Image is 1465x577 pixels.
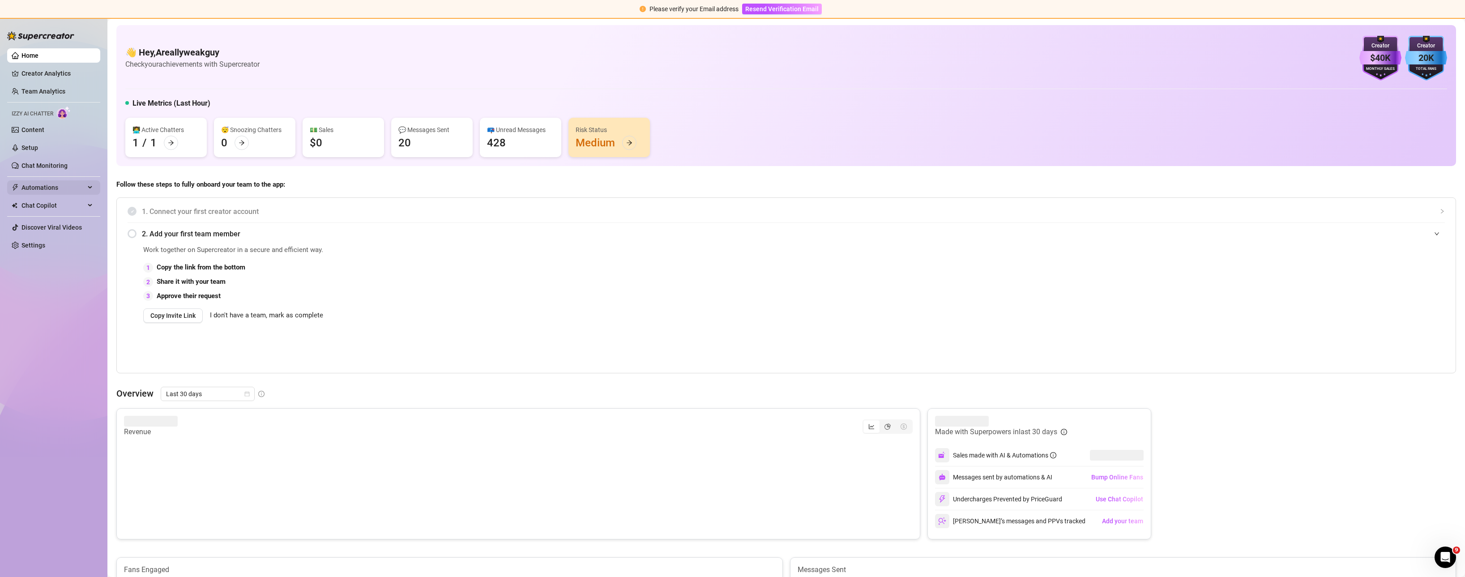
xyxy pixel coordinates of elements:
[244,391,250,397] span: calendar
[310,136,322,150] div: $0
[953,450,1056,460] div: Sales made with AI & Automations
[166,387,249,401] span: Last 30 days
[1435,547,1456,568] iframe: Intercom live chat
[143,291,153,301] div: 3
[21,144,38,151] a: Setup
[143,277,153,287] div: 2
[398,136,411,150] div: 20
[21,126,44,133] a: Content
[168,140,174,146] span: arrow-right
[1359,51,1401,65] div: $40K
[132,125,200,135] div: 👩‍💻 Active Chatters
[938,451,946,459] img: svg%3e
[21,198,85,213] span: Chat Copilot
[258,391,265,397] span: info-circle
[798,565,1449,575] article: Messages Sent
[1405,42,1447,50] div: Creator
[398,125,466,135] div: 💬 Messages Sent
[143,245,1243,256] span: Work together on Supercreator in a secure and efficient way.
[221,136,227,150] div: 0
[938,495,946,503] img: svg%3e
[1091,470,1144,484] button: Bump Online Fans
[1434,231,1439,236] span: expanded
[124,427,178,437] article: Revenue
[935,470,1052,484] div: Messages sent by automations & AI
[626,140,632,146] span: arrow-right
[128,201,1445,222] div: 1. Connect your first creator account
[487,125,554,135] div: 📪 Unread Messages
[487,136,506,150] div: 428
[745,5,819,13] span: Resend Verification Email
[939,474,946,481] img: svg%3e
[21,242,45,249] a: Settings
[1102,514,1144,528] button: Add your team
[1453,547,1460,554] span: 9
[125,46,260,59] h4: 👋 Hey, Areallyweakguy
[116,180,285,188] strong: Follow these steps to fully onboard your team to the app:
[157,263,245,271] strong: Copy the link from the bottom
[125,59,260,70] article: Check your achievements with Supercreator
[935,492,1062,506] div: Undercharges Prevented by PriceGuard
[1405,51,1447,65] div: 20K
[1091,474,1143,481] span: Bump Online Fans
[1266,245,1445,359] iframe: Adding Team Members
[21,180,85,195] span: Automations
[21,66,93,81] a: Creator Analytics
[124,565,775,575] article: Fans Engaged
[742,4,822,14] button: Resend Verification Email
[12,184,19,191] span: thunderbolt
[150,312,196,319] span: Copy Invite Link
[132,98,210,109] h5: Live Metrics (Last Hour)
[142,206,1445,217] span: 1. Connect your first creator account
[57,106,71,119] img: AI Chatter
[310,125,377,135] div: 💵 Sales
[1095,492,1144,506] button: Use Chat Copilot
[1102,517,1143,525] span: Add your team
[221,125,288,135] div: 😴 Snoozing Chatters
[901,423,907,430] span: dollar-circle
[150,136,157,150] div: 1
[1050,452,1056,458] span: info-circle
[143,308,203,323] button: Copy Invite Link
[1061,429,1067,435] span: info-circle
[640,6,646,12] span: exclamation-circle
[1439,209,1445,214] span: collapsed
[12,202,17,209] img: Chat Copilot
[143,263,153,273] div: 1
[12,110,53,118] span: Izzy AI Chatter
[1359,66,1401,72] div: Monthly Sales
[21,224,82,231] a: Discover Viral Videos
[239,140,245,146] span: arrow-right
[21,52,38,59] a: Home
[21,88,65,95] a: Team Analytics
[935,514,1085,528] div: [PERSON_NAME]’s messages and PPVs tracked
[21,162,68,169] a: Chat Monitoring
[649,4,739,14] div: Please verify your Email address
[1359,36,1401,81] img: purple-badge-B9DA21FR.svg
[863,419,913,434] div: segmented control
[868,423,875,430] span: line-chart
[935,427,1057,437] article: Made with Superpowers in last 30 days
[1405,36,1447,81] img: blue-badge-DgoSNQY1.svg
[884,423,891,430] span: pie-chart
[938,517,946,525] img: svg%3e
[1359,42,1401,50] div: Creator
[132,136,139,150] div: 1
[142,228,1445,239] span: 2. Add your first team member
[576,125,643,135] div: Risk Status
[128,223,1445,245] div: 2. Add your first team member
[157,278,226,286] strong: Share it with your team
[210,310,323,321] span: I don't have a team, mark as complete
[116,387,154,400] article: Overview
[1096,496,1143,503] span: Use Chat Copilot
[7,31,74,40] img: logo-BBDzfeDw.svg
[157,292,221,300] strong: Approve their request
[1405,66,1447,72] div: Total Fans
